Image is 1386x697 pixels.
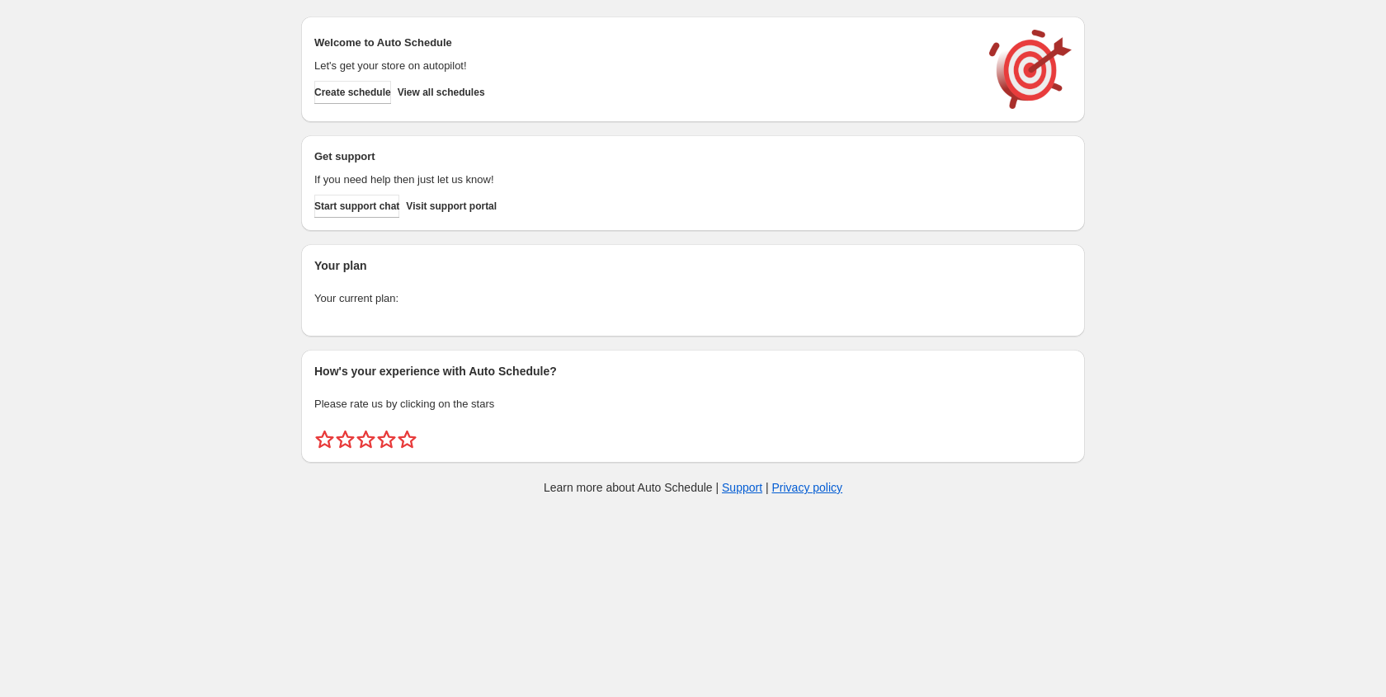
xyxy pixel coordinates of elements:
[314,81,391,104] button: Create schedule
[406,195,497,218] a: Visit support portal
[314,195,399,218] a: Start support chat
[314,290,1072,307] p: Your current plan:
[314,396,1072,412] p: Please rate us by clicking on the stars
[314,86,391,99] span: Create schedule
[314,363,1072,379] h2: How's your experience with Auto Schedule?
[406,200,497,213] span: Visit support portal
[314,148,973,165] h2: Get support
[314,200,399,213] span: Start support chat
[314,58,973,74] p: Let's get your store on autopilot!
[314,35,973,51] h2: Welcome to Auto Schedule
[398,86,485,99] span: View all schedules
[314,257,1072,274] h2: Your plan
[398,81,485,104] button: View all schedules
[544,479,842,496] p: Learn more about Auto Schedule | |
[772,481,843,494] a: Privacy policy
[314,172,973,188] p: If you need help then just let us know!
[722,481,762,494] a: Support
